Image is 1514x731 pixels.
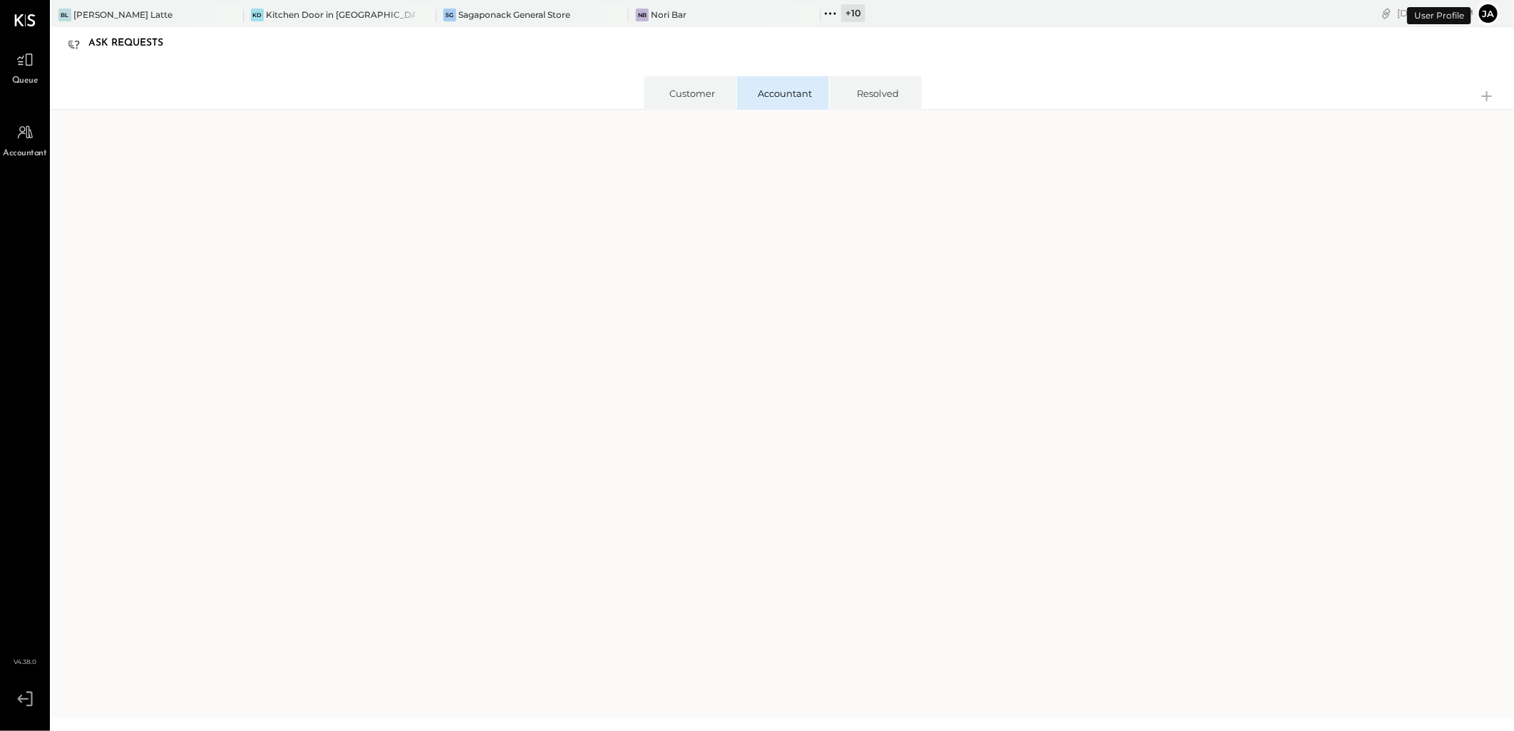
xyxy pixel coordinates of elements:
div: [PERSON_NAME] Latte [73,9,172,21]
div: Accountant [751,87,819,100]
button: ja [1477,2,1500,25]
div: KD [251,9,264,21]
div: BL [58,9,71,21]
div: User Profile [1407,7,1471,24]
div: + 10 [841,4,865,22]
span: Queue [12,75,38,88]
div: Nori Bar [651,9,686,21]
span: Accountant [4,147,47,160]
div: SG [443,9,456,21]
a: Queue [1,46,49,88]
div: Sagaponack General Store [458,9,570,21]
a: Accountant [1,119,49,160]
div: NB [636,9,649,21]
div: Kitchen Door in [GEOGRAPHIC_DATA] [266,9,415,21]
div: [DATE] [1397,6,1473,20]
div: Customer [659,87,726,100]
div: copy link [1379,6,1394,21]
li: Resolved [829,76,922,110]
div: Ask Requests [88,32,177,55]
